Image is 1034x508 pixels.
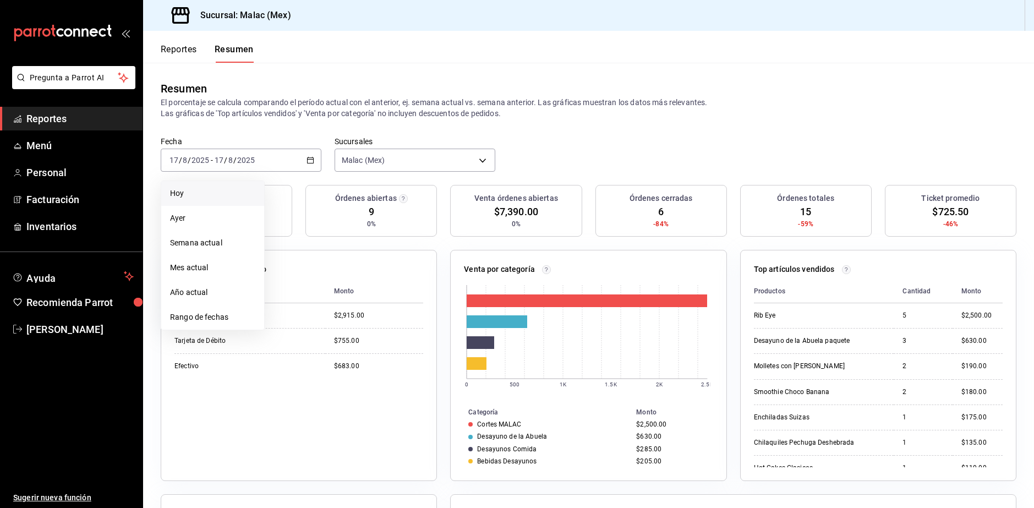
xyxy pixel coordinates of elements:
div: $683.00 [334,362,424,371]
span: Facturación [26,192,134,207]
span: / [233,156,237,165]
span: -59% [798,219,813,229]
div: $2,500.00 [636,420,708,428]
text: 500 [510,381,519,387]
span: Malac (Mex) [342,155,385,166]
div: 1 [902,438,943,447]
div: $2,915.00 [334,311,424,320]
span: 15 [800,204,811,219]
div: Molletes con [PERSON_NAME] [754,362,864,371]
div: 1 [902,463,943,473]
div: $205.00 [636,457,708,465]
div: 3 [902,336,943,346]
text: 2K [656,381,663,387]
th: Monto [953,280,1003,303]
h3: Órdenes abiertas [335,193,397,204]
label: Fecha [161,138,321,145]
input: -- [182,156,188,165]
div: $2,500.00 [961,311,1003,320]
span: Hoy [170,188,255,199]
text: 2.5K [702,381,714,387]
span: 9 [369,204,374,219]
h3: Sucursal: Malac (Mex) [192,9,291,22]
button: Pregunta a Parrot AI [12,66,135,89]
span: Pregunta a Parrot AI [30,72,118,84]
p: El porcentaje se calcula comparando el período actual con el anterior, ej. semana actual vs. sema... [161,97,1016,119]
span: 0% [367,219,376,229]
div: navigation tabs [161,44,254,63]
div: Desayuno de la Abuela paquete [754,336,864,346]
span: / [188,156,191,165]
input: -- [169,156,179,165]
span: Semana actual [170,237,255,249]
div: $180.00 [961,387,1003,397]
text: 0 [465,381,468,387]
input: -- [228,156,233,165]
input: -- [214,156,224,165]
span: Recomienda Parrot [26,295,134,310]
span: - [211,156,213,165]
div: $630.00 [636,433,708,440]
div: Desayuno de la Abuela [477,433,547,440]
div: Hot Cakes Clasicos [754,463,864,473]
span: Ayuda [26,270,119,283]
div: Chilaquiles Pechuga Deshebrada [754,438,864,447]
div: $175.00 [961,413,1003,422]
th: Monto [325,280,424,303]
div: Tarjeta de Débito [174,336,285,346]
th: Cantidad [894,280,952,303]
div: $110.00 [961,463,1003,473]
div: Desayunos Comida [477,445,537,453]
span: Reportes [26,111,134,126]
div: Efectivo [174,362,285,371]
span: [PERSON_NAME] [26,322,134,337]
h3: Órdenes totales [777,193,834,204]
span: $725.50 [932,204,969,219]
span: / [179,156,182,165]
div: 2 [902,362,943,371]
th: Categoría [451,406,632,418]
div: Cortes MALAC [477,420,521,428]
div: $135.00 [961,438,1003,447]
div: Bebidas Desayunos [477,457,537,465]
span: Menú [26,138,134,153]
th: Monto [632,406,726,418]
div: Enchiladas Suizas [754,413,864,422]
text: 1K [560,381,567,387]
div: 1 [902,413,943,422]
button: open_drawer_menu [121,29,130,37]
span: Sugerir nueva función [13,492,134,504]
p: Top artículos vendidos [754,264,835,275]
div: Resumen [161,80,207,97]
th: Productos [754,280,894,303]
div: $190.00 [961,362,1003,371]
div: 5 [902,311,943,320]
input: ---- [191,156,210,165]
span: -84% [653,219,669,229]
span: 0% [512,219,521,229]
div: Rib Eye [754,311,864,320]
h3: Venta órdenes abiertas [474,193,558,204]
span: Año actual [170,287,255,298]
div: Smoothie Choco Banana [754,387,864,397]
button: Reportes [161,44,197,63]
span: $7,390.00 [494,204,538,219]
text: 1.5K [605,381,617,387]
a: Pregunta a Parrot AI [8,80,135,91]
p: Venta por categoría [464,264,535,275]
button: Resumen [215,44,254,63]
span: Personal [26,165,134,180]
h3: Ticket promedio [921,193,980,204]
span: Mes actual [170,262,255,274]
h3: Órdenes cerradas [630,193,693,204]
span: Rango de fechas [170,312,255,323]
div: $630.00 [961,336,1003,346]
span: Ayer [170,212,255,224]
span: -46% [943,219,959,229]
label: Sucursales [335,138,495,145]
input: ---- [237,156,255,165]
span: / [224,156,227,165]
div: $755.00 [334,336,424,346]
div: 2 [902,387,943,397]
span: 6 [658,204,664,219]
